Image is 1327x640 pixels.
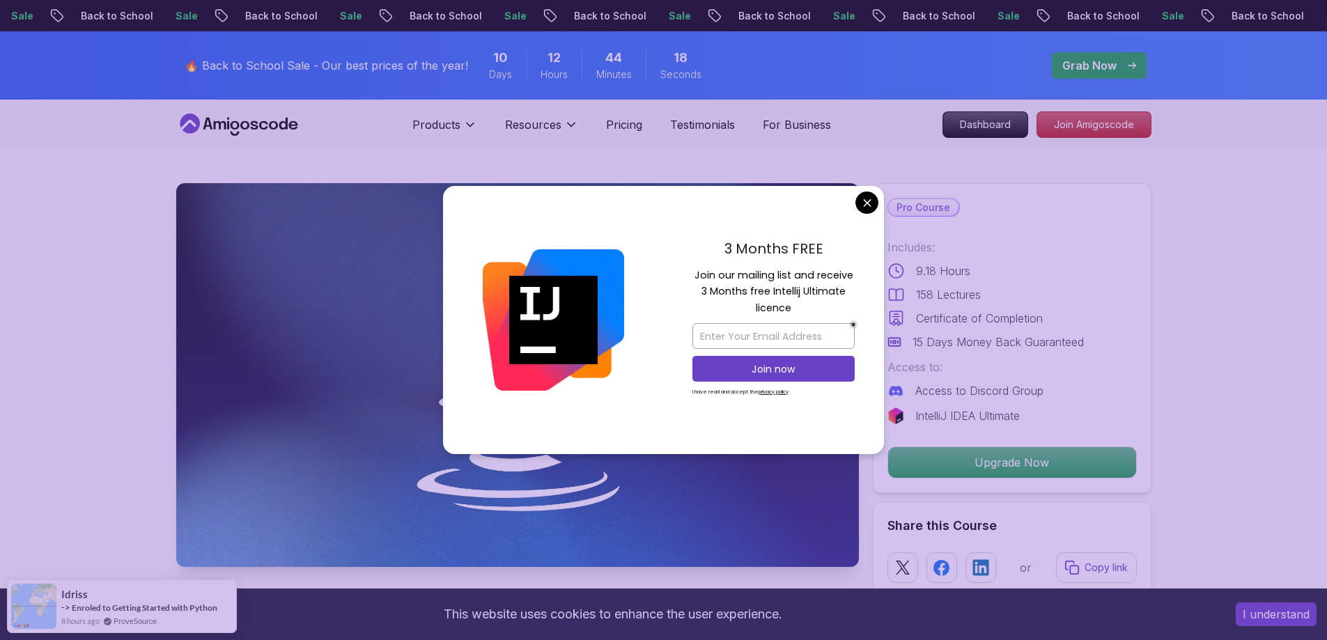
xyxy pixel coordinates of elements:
[915,382,1043,399] p: Access to Discord Group
[888,447,1136,478] p: Upgrade Now
[887,516,1137,536] h2: Share this Course
[304,9,349,23] p: Sale
[915,407,1020,424] p: IntelliJ IDEA Ultimate
[763,116,831,133] a: For Business
[72,602,217,613] a: Enroled to Getting Started with Python
[45,9,140,23] p: Back to School
[1085,561,1128,575] p: Copy link
[1062,57,1117,74] p: Grab Now
[176,586,577,614] h1: Java for Developers
[943,112,1027,137] p: Dashboard
[412,116,460,133] p: Products
[1037,111,1151,138] a: Join Amigoscode
[596,68,632,81] span: Minutes
[887,407,904,424] img: jetbrains logo
[176,183,859,567] img: java-for-developers_thumbnail
[469,9,513,23] p: Sale
[493,48,508,68] span: 10 Days
[61,602,70,613] span: ->
[1037,112,1151,137] p: Join Amigoscode
[887,446,1137,478] button: Upgrade Now
[916,263,970,279] p: 9.18 Hours
[1196,9,1291,23] p: Back to School
[61,615,100,627] span: 8 hours ago
[798,9,842,23] p: Sale
[10,599,1215,630] div: This website uses cookies to enhance the user experience.
[913,334,1084,350] p: 15 Days Money Back Guaranteed
[185,57,468,74] p: 🔥 Back to School Sale - Our best prices of the year!
[61,588,88,600] span: idriss
[916,286,981,303] p: 158 Lectures
[374,9,469,23] p: Back to School
[140,9,185,23] p: Sale
[548,48,561,68] span: 12 Hours
[703,9,798,23] p: Back to School
[887,239,1137,256] p: Includes:
[210,9,304,23] p: Back to School
[11,584,56,629] img: provesource social proof notification image
[942,111,1028,138] a: Dashboard
[489,68,512,81] span: Days
[1236,602,1317,626] button: Accept cookies
[660,68,701,81] span: Seconds
[412,116,477,144] button: Products
[1126,9,1171,23] p: Sale
[114,615,157,627] a: ProveSource
[605,48,622,68] span: 44 Minutes
[887,359,1137,375] p: Access to:
[633,9,678,23] p: Sale
[674,48,688,68] span: 18 Seconds
[505,116,578,144] button: Resources
[538,9,633,23] p: Back to School
[888,199,959,216] p: Pro Course
[867,9,962,23] p: Back to School
[505,116,561,133] p: Resources
[1056,552,1137,583] button: Copy link
[606,116,642,133] a: Pricing
[541,68,568,81] span: Hours
[962,9,1007,23] p: Sale
[916,310,1043,327] p: Certificate of Completion
[1020,559,1032,576] p: or
[670,116,735,133] a: Testimonials
[1032,9,1126,23] p: Back to School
